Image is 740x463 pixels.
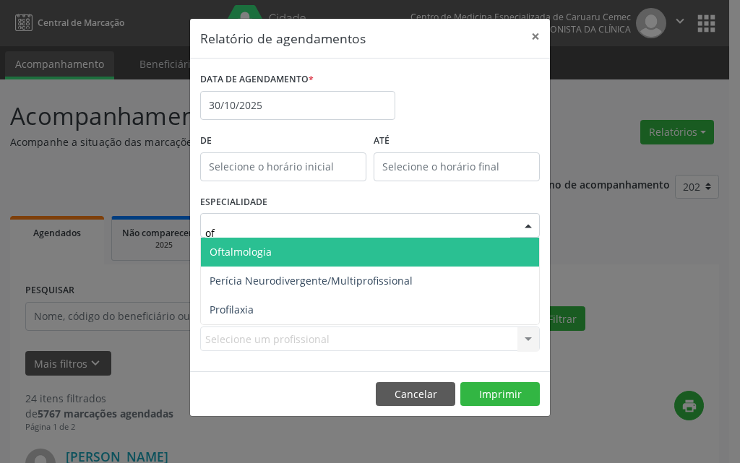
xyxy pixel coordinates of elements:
[200,69,314,91] label: DATA DE AGENDAMENTO
[521,19,550,54] button: Close
[200,130,366,152] label: De
[210,274,413,287] span: Perícia Neurodivergente/Multiprofissional
[210,245,272,259] span: Oftalmologia
[376,382,455,407] button: Cancelar
[205,218,510,247] input: Seleciona uma especialidade
[374,152,540,181] input: Selecione o horário final
[374,130,540,152] label: ATÉ
[200,191,267,214] label: ESPECIALIDADE
[200,152,366,181] input: Selecione o horário inicial
[210,303,254,316] span: Profilaxia
[460,382,540,407] button: Imprimir
[200,91,395,120] input: Selecione uma data ou intervalo
[200,29,366,48] h5: Relatório de agendamentos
